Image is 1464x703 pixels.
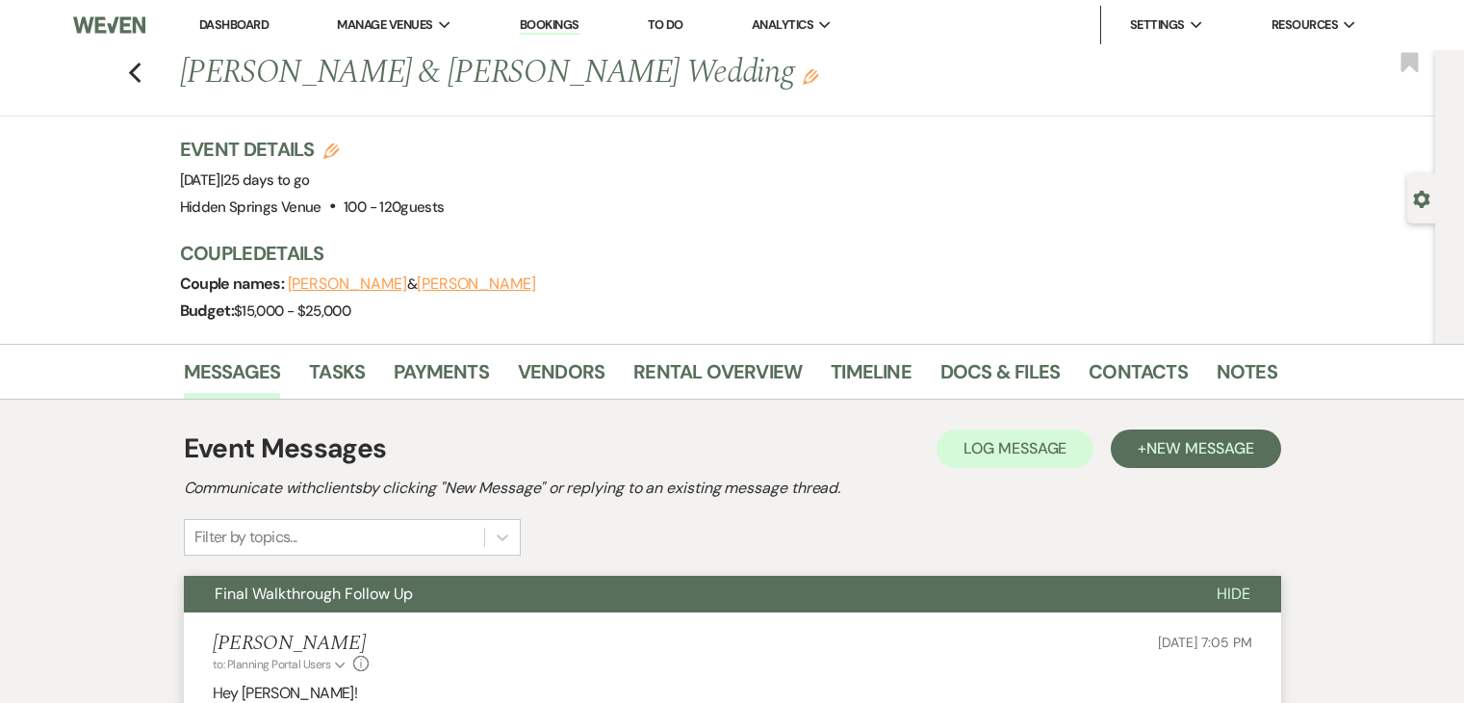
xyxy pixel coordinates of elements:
[288,274,536,294] span: &
[633,356,802,399] a: Rental Overview
[184,477,1281,500] h2: Communicate with clients by clicking "New Message" or replying to an existing message thread.
[215,584,413,604] span: Final Walkthrough Follow Up
[180,240,1258,267] h3: Couple Details
[1271,15,1338,35] span: Resources
[213,632,370,656] h5: [PERSON_NAME]
[184,576,1186,612] button: Final Walkthrough Follow Up
[213,656,349,673] button: to: Planning Portal Users
[199,16,269,33] a: Dashboard
[937,430,1093,468] button: Log Message
[940,356,1060,399] a: Docs & Files
[234,301,350,321] span: $15,000 - $25,000
[180,170,310,190] span: [DATE]
[1158,634,1251,651] span: [DATE] 7:05 PM
[184,429,387,469] h1: Event Messages
[1130,15,1185,35] span: Settings
[752,15,813,35] span: Analytics
[194,526,297,549] div: Filter by topics...
[1146,438,1253,458] span: New Message
[1186,576,1281,612] button: Hide
[220,170,310,190] span: |
[73,5,145,45] img: Weven Logo
[309,356,365,399] a: Tasks
[417,276,536,292] button: [PERSON_NAME]
[180,197,321,217] span: Hidden Springs Venue
[223,170,310,190] span: 25 days to go
[394,356,489,399] a: Payments
[1111,430,1280,468] button: +New Message
[180,50,1042,96] h1: [PERSON_NAME] & [PERSON_NAME] Wedding
[803,67,818,85] button: Edit
[180,300,235,321] span: Budget:
[1413,189,1430,207] button: Open lead details
[520,16,579,35] a: Bookings
[180,273,288,294] span: Couple names:
[963,438,1066,458] span: Log Message
[1217,584,1250,604] span: Hide
[518,356,604,399] a: Vendors
[831,356,912,399] a: Timeline
[344,197,444,217] span: 100 - 120 guests
[337,15,432,35] span: Manage Venues
[180,136,445,163] h3: Event Details
[648,16,683,33] a: To Do
[1089,356,1188,399] a: Contacts
[1217,356,1277,399] a: Notes
[184,356,281,399] a: Messages
[213,657,331,672] span: to: Planning Portal Users
[288,276,407,292] button: [PERSON_NAME]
